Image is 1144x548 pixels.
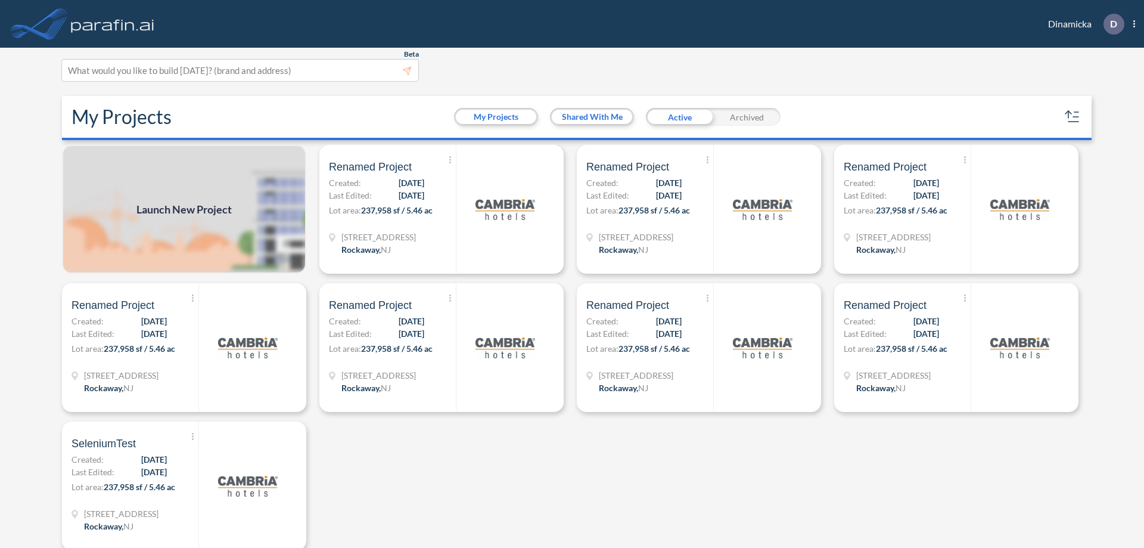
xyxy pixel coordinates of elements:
[341,382,391,394] div: Rockaway, NJ
[1063,107,1082,126] button: sort
[104,343,175,354] span: 237,958 sf / 5.46 ac
[599,243,648,256] div: Rockaway, NJ
[599,231,673,243] span: 321 Mt Hope Ave
[586,160,669,174] span: Renamed Project
[638,383,648,393] span: NJ
[381,244,391,255] span: NJ
[71,466,114,478] span: Last Edited:
[141,466,167,478] span: [DATE]
[913,315,939,327] span: [DATE]
[84,520,133,532] div: Rockaway, NJ
[733,179,792,239] img: logo
[71,453,104,466] span: Created:
[341,244,381,255] span: Rockaway ,
[136,202,232,218] span: Launch New Project
[381,383,391,393] span: NJ
[656,177,682,189] span: [DATE]
[856,243,906,256] div: Rockaway, NJ
[341,369,416,382] span: 321 Mt Hope Ave
[586,205,618,215] span: Lot area:
[844,343,876,354] span: Lot area:
[656,327,682,340] span: [DATE]
[329,177,361,189] span: Created:
[71,327,114,340] span: Last Edited:
[329,160,412,174] span: Renamed Project
[329,189,372,202] span: Last Edited:
[329,343,361,354] span: Lot area:
[599,383,638,393] span: Rockaway ,
[599,244,638,255] span: Rockaway ,
[656,189,682,202] span: [DATE]
[329,315,361,327] span: Created:
[913,189,939,202] span: [DATE]
[329,205,361,215] span: Lot area:
[361,343,433,354] span: 237,958 sf / 5.46 ac
[733,318,792,377] img: logo
[586,189,629,202] span: Last Edited:
[62,145,306,274] a: Launch New Project
[552,110,632,124] button: Shared With Me
[990,179,1050,239] img: logo
[844,189,887,202] span: Last Edited:
[586,298,669,312] span: Renamed Project
[896,244,906,255] span: NJ
[123,383,133,393] span: NJ
[341,243,391,256] div: Rockaway, NJ
[84,507,158,520] span: 321 Mt Hope Ave
[84,383,123,393] span: Rockaway ,
[990,318,1050,377] img: logo
[896,383,906,393] span: NJ
[638,244,648,255] span: NJ
[399,327,424,340] span: [DATE]
[84,521,123,531] span: Rockaway ,
[123,521,133,531] span: NJ
[62,145,306,274] img: add
[399,189,424,202] span: [DATE]
[856,369,931,382] span: 321 Mt Hope Ave
[586,177,618,189] span: Created:
[329,298,412,312] span: Renamed Project
[876,205,947,215] span: 237,958 sf / 5.46 ac
[141,453,167,466] span: [DATE]
[1110,18,1117,29] p: D
[71,315,104,327] span: Created:
[329,327,372,340] span: Last Edited:
[341,383,381,393] span: Rockaway ,
[656,315,682,327] span: [DATE]
[341,231,416,243] span: 321 Mt Hope Ave
[69,12,157,36] img: logo
[876,343,947,354] span: 237,958 sf / 5.46 ac
[218,456,278,516] img: logo
[84,382,133,394] div: Rockaway, NJ
[456,110,536,124] button: My Projects
[844,205,876,215] span: Lot area:
[618,343,690,354] span: 237,958 sf / 5.46 ac
[713,108,781,126] div: Archived
[404,49,419,59] span: Beta
[71,436,136,451] span: SeleniumTest
[646,108,713,126] div: Active
[586,315,618,327] span: Created:
[399,315,424,327] span: [DATE]
[586,327,629,340] span: Last Edited:
[618,205,690,215] span: 237,958 sf / 5.46 ac
[856,244,896,255] span: Rockaway ,
[856,382,906,394] div: Rockaway, NJ
[361,205,433,215] span: 237,958 sf / 5.46 ac
[856,231,931,243] span: 321 Mt Hope Ave
[71,298,154,312] span: Renamed Project
[218,318,278,377] img: logo
[1030,14,1135,35] div: Dinamicka
[84,369,158,382] span: 321 Mt Hope Ave
[141,327,167,340] span: [DATE]
[141,315,167,327] span: [DATE]
[71,343,104,354] span: Lot area:
[586,343,618,354] span: Lot area:
[844,315,876,327] span: Created:
[856,383,896,393] span: Rockaway ,
[913,327,939,340] span: [DATE]
[599,382,648,394] div: Rockaway, NJ
[71,482,104,492] span: Lot area:
[844,160,927,174] span: Renamed Project
[104,482,175,492] span: 237,958 sf / 5.46 ac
